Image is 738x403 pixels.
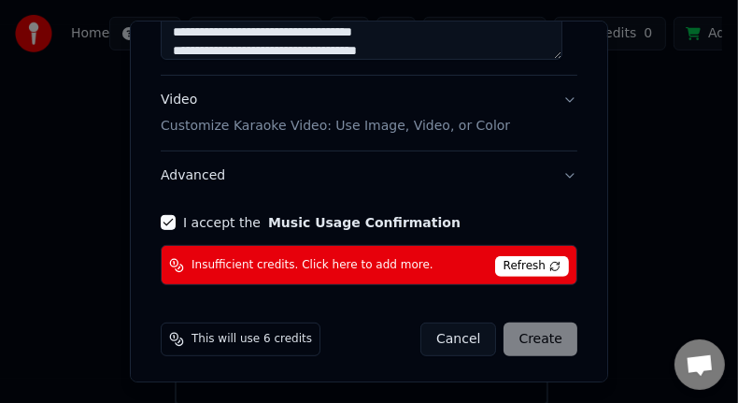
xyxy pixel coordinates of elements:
[420,323,496,356] button: Cancel
[161,151,577,200] button: Advanced
[183,216,461,229] label: I accept the
[161,91,510,136] div: Video
[495,256,569,277] span: Refresh
[192,332,312,347] span: This will use 6 credits
[192,258,433,273] span: Insufficient credits. Click here to add more.
[161,117,510,136] p: Customize Karaoke Video: Use Image, Video, or Color
[268,216,461,229] button: I accept the
[161,76,577,151] button: VideoCustomize Karaoke Video: Use Image, Video, or Color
